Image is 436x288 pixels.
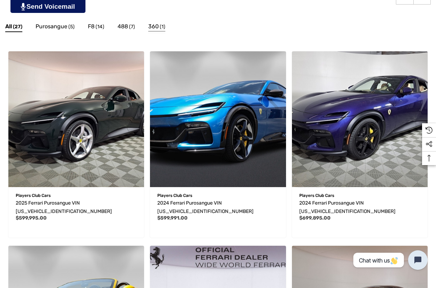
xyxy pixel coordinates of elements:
span: $599,995.00 [16,215,47,221]
a: Button Go To Sub Category Purosangue [36,22,75,33]
img: For Sale: 2025 Ferrari Purosangue VIN ZSG06VTA9S0319580 [8,51,144,187]
a: Button Go To Sub Category 360 [148,22,165,33]
span: $699,895.00 [299,215,331,221]
img: For Sale: 2024 Ferrari Purosangue VIN ZSG06VTA2R0305563 [292,51,428,187]
span: 2025 Ferrari Purosangue VIN [US_VEHICLE_IDENTIFICATION_NUMBER] [16,200,112,214]
svg: Recently Viewed [426,127,433,134]
span: 360 [148,22,159,31]
span: (27) [13,22,22,31]
svg: Top [422,155,436,162]
a: Button Go To Sub Category 488 [118,22,135,33]
p: Players Club Cars [16,191,137,200]
a: 2024 Ferrari Purosangue VIN ZFF06VTA8P0295621,$599,991.00 [157,199,279,216]
a: 2024 Ferrari Purosangue VIN ZSG06VTA2R0305563,$699,895.00 [292,51,428,187]
img: PjwhLS0gR2VuZXJhdG9yOiBHcmF2aXQuaW8gLS0+PHN2ZyB4bWxucz0iaHR0cDovL3d3dy53My5vcmcvMjAwMC9zdmciIHhtb... [21,3,25,10]
svg: Social Media [426,141,433,148]
a: 2024 Ferrari Purosangue VIN ZFF06VTA8P0295621,$599,991.00 [150,51,286,187]
img: For Sale: 2024 Ferrari Purosangue VIN ZFF06VTA8P0295621 [150,51,286,187]
span: F8 [88,22,95,31]
a: Button Go To Sub Category F8 [88,22,104,33]
span: All [5,22,12,31]
p: Players Club Cars [157,191,279,200]
span: 488 [118,22,128,31]
span: (14) [96,22,104,31]
a: 2025 Ferrari Purosangue VIN ZSG06VTA9S0319580,$599,995.00 [16,199,137,216]
span: Purosangue [36,22,67,31]
a: 2025 Ferrari Purosangue VIN ZSG06VTA9S0319580,$599,995.00 [8,51,144,187]
p: Players Club Cars [299,191,421,200]
span: (5) [68,22,75,31]
a: 2024 Ferrari Purosangue VIN ZSG06VTA2R0305563,$699,895.00 [299,199,421,216]
span: (1) [160,22,165,31]
span: (7) [129,22,135,31]
span: $599,991.00 [157,215,188,221]
span: 2024 Ferrari Purosangue VIN [US_VEHICLE_IDENTIFICATION_NUMBER] [157,200,254,214]
span: 2024 Ferrari Purosangue VIN [US_VEHICLE_IDENTIFICATION_NUMBER] [299,200,396,214]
